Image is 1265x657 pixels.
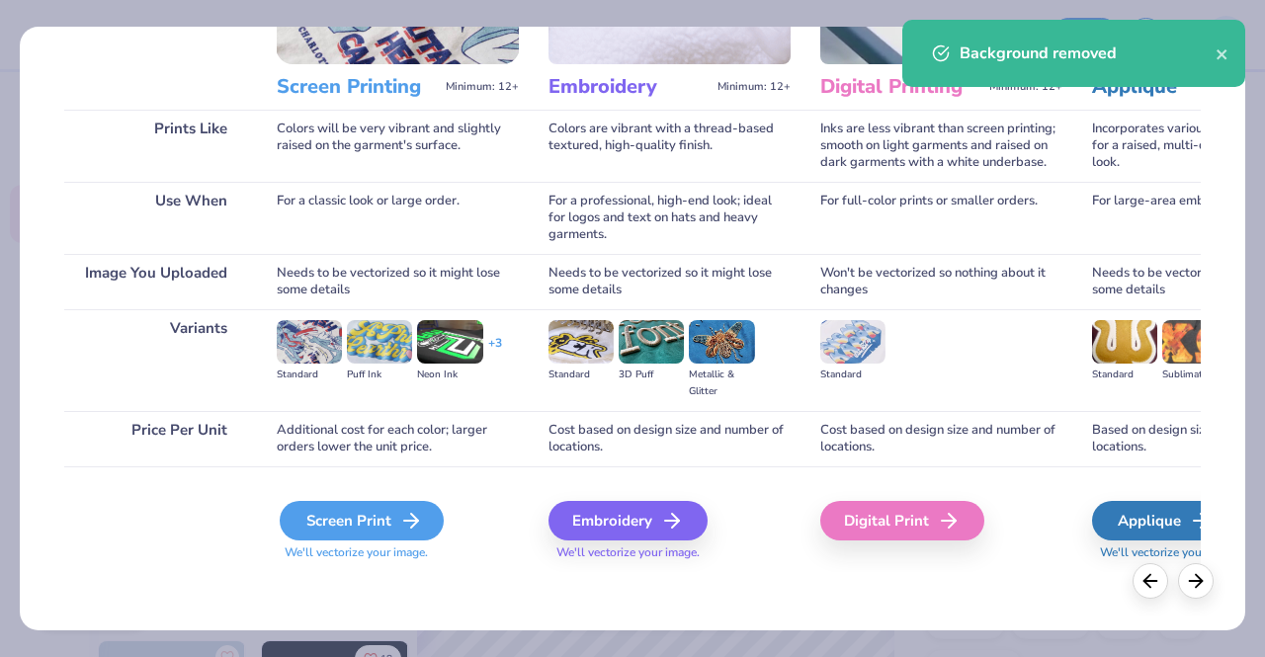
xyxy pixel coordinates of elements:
[689,320,754,364] img: Metallic & Glitter
[277,110,519,182] div: Colors will be very vibrant and slightly raised on the garment's surface.
[548,501,708,540] div: Embroidery
[64,110,247,182] div: Prints Like
[64,182,247,254] div: Use When
[548,544,791,561] span: We'll vectorize your image.
[689,367,754,400] div: Metallic & Glitter
[417,367,482,383] div: Neon Ink
[347,320,412,364] img: Puff Ink
[548,411,791,466] div: Cost based on design size and number of locations.
[1092,320,1157,364] img: Standard
[548,367,614,383] div: Standard
[1162,367,1227,383] div: Sublimated
[820,411,1062,466] div: Cost based on design size and number of locations.
[347,367,412,383] div: Puff Ink
[1092,367,1157,383] div: Standard
[1216,41,1229,65] button: close
[277,74,438,100] h3: Screen Printing
[277,367,342,383] div: Standard
[820,367,885,383] div: Standard
[960,41,1216,65] div: Background removed
[488,335,502,369] div: + 3
[64,254,247,309] div: Image You Uploaded
[548,320,614,364] img: Standard
[1092,501,1237,540] div: Applique
[548,74,710,100] h3: Embroidery
[417,320,482,364] img: Neon Ink
[619,367,684,383] div: 3D Puff
[277,320,342,364] img: Standard
[64,411,247,466] div: Price Per Unit
[820,320,885,364] img: Standard
[717,80,791,94] span: Minimum: 12+
[277,544,519,561] span: We'll vectorize your image.
[619,320,684,364] img: 3D Puff
[277,411,519,466] div: Additional cost for each color; larger orders lower the unit price.
[1162,320,1227,364] img: Sublimated
[277,182,519,254] div: For a classic look or large order.
[548,110,791,182] div: Colors are vibrant with a thread-based textured, high-quality finish.
[820,182,1062,254] div: For full-color prints or smaller orders.
[820,501,984,540] div: Digital Print
[280,501,444,540] div: Screen Print
[548,182,791,254] div: For a professional, high-end look; ideal for logos and text on hats and heavy garments.
[548,254,791,309] div: Needs to be vectorized so it might lose some details
[64,309,247,411] div: Variants
[820,74,981,100] h3: Digital Printing
[277,254,519,309] div: Needs to be vectorized so it might lose some details
[446,80,519,94] span: Minimum: 12+
[820,254,1062,309] div: Won't be vectorized so nothing about it changes
[820,110,1062,182] div: Inks are less vibrant than screen printing; smooth on light garments and raised on dark garments ...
